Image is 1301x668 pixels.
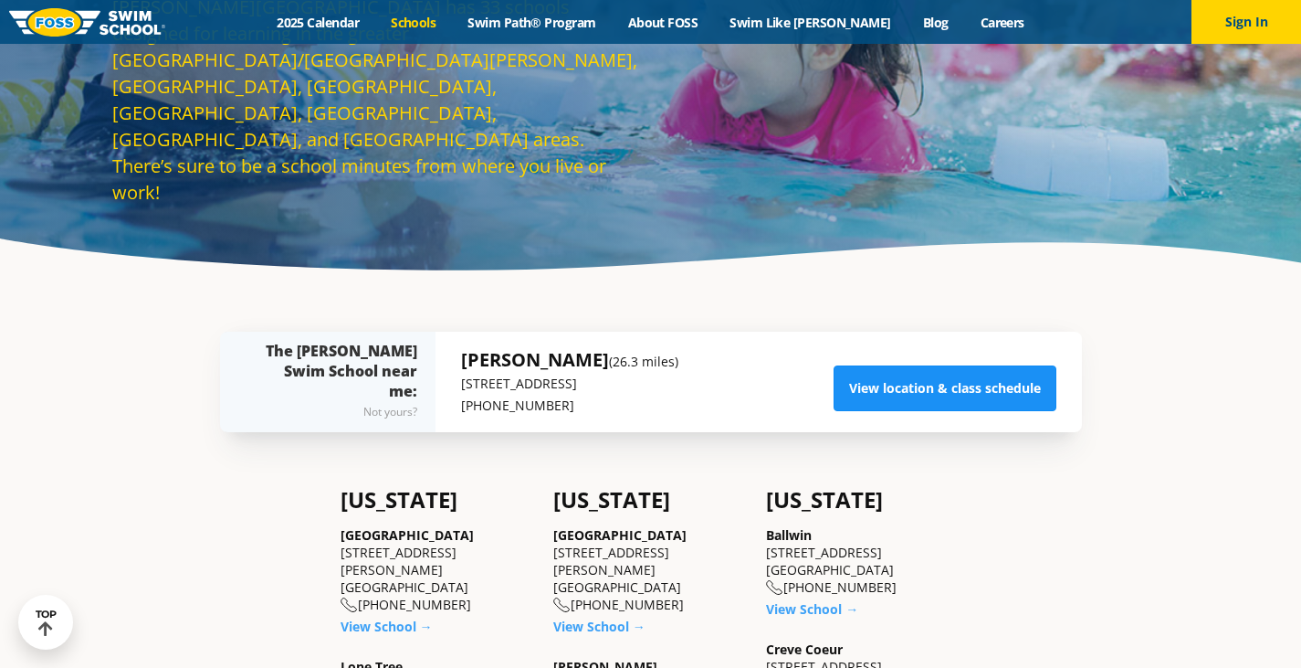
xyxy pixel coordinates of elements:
small: (26.3 miles) [609,353,678,370]
h4: [US_STATE] [553,487,748,513]
img: FOSS Swim School Logo [9,8,165,37]
a: 2025 Calendar [261,14,375,31]
a: Careers [964,14,1040,31]
img: location-phone-o-icon.svg [341,598,358,613]
h5: [PERSON_NAME] [461,347,678,373]
a: View School → [341,618,433,635]
div: Not yours? [257,401,417,423]
a: Schools [375,14,452,31]
a: Creve Coeur [766,641,843,658]
p: [PHONE_NUMBER] [461,395,678,417]
a: About FOSS [612,14,714,31]
a: Swim Path® Program [452,14,612,31]
a: [GEOGRAPHIC_DATA] [553,526,687,544]
div: TOP [36,609,57,637]
div: [STREET_ADDRESS] [GEOGRAPHIC_DATA] [PHONE_NUMBER] [766,526,960,597]
div: The [PERSON_NAME] Swim School near me: [257,341,417,423]
p: [STREET_ADDRESS] [461,373,678,395]
h4: [US_STATE] [341,487,535,513]
div: [STREET_ADDRESS][PERSON_NAME] [GEOGRAPHIC_DATA] [PHONE_NUMBER] [341,526,535,614]
img: location-phone-o-icon.svg [766,580,783,596]
div: [STREET_ADDRESS][PERSON_NAME] [GEOGRAPHIC_DATA] [PHONE_NUMBER] [553,526,748,614]
a: View School → [553,618,645,635]
a: View School → [766,600,858,618]
h4: [US_STATE] [766,487,960,513]
a: View location & class schedule [834,366,1056,411]
a: [GEOGRAPHIC_DATA] [341,526,474,544]
img: location-phone-o-icon.svg [553,598,571,613]
a: Blog [907,14,964,31]
a: Swim Like [PERSON_NAME] [714,14,908,31]
a: Ballwin [766,526,812,544]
